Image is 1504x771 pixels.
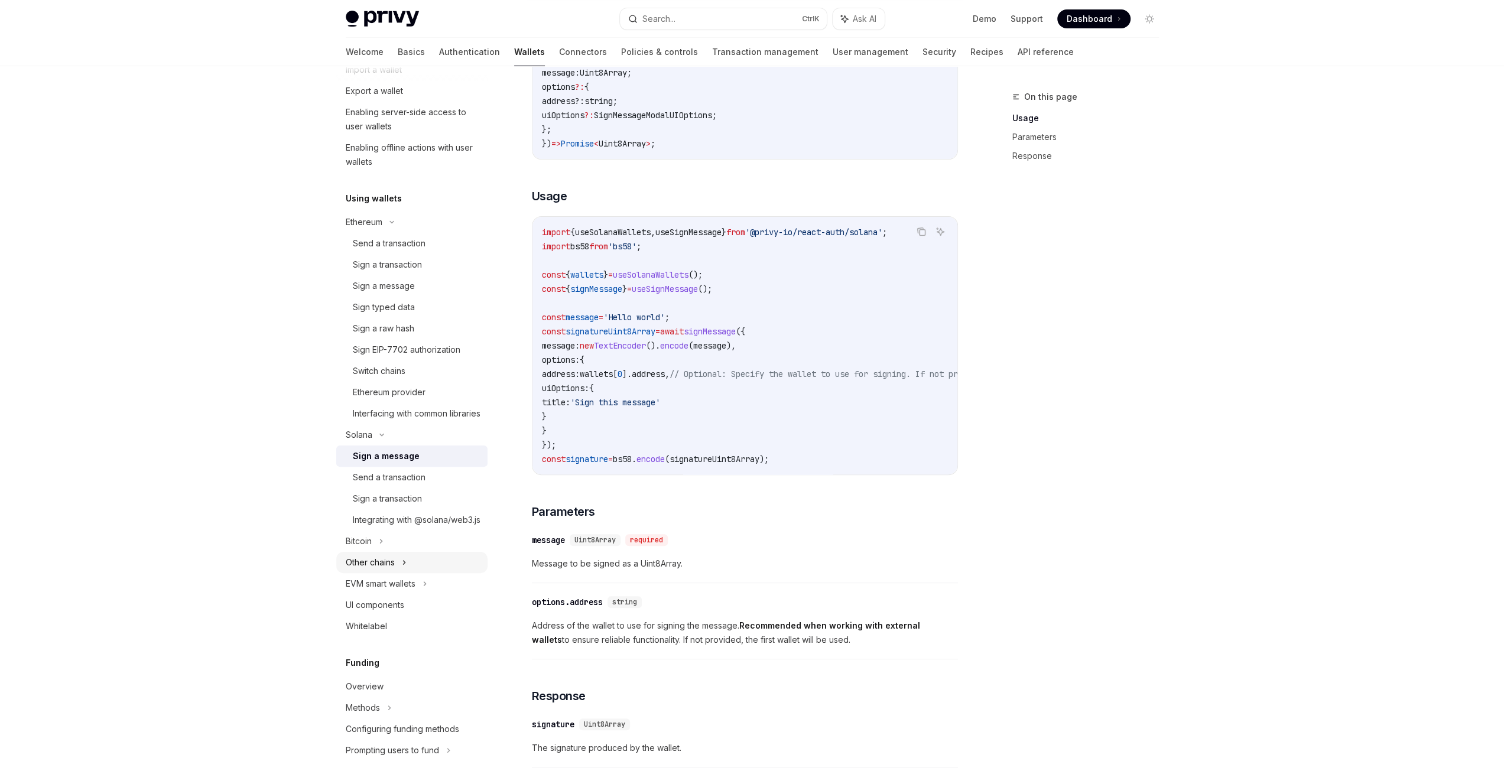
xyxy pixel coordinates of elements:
[688,269,703,280] span: ();
[594,340,646,351] span: TextEncoder
[684,326,736,337] span: signMessage
[599,138,646,149] span: Uint8Array
[336,676,488,697] a: Overview
[566,454,608,464] span: signature
[346,701,380,715] div: Methods
[346,11,419,27] img: light logo
[532,688,586,704] span: Response
[532,557,958,571] span: Message to be signed as a Uint8Array.
[613,269,688,280] span: useSolanaWallets
[542,227,570,238] span: import
[353,343,460,357] div: Sign EIP-7702 authorization
[1012,147,1168,165] a: Response
[353,364,405,378] div: Switch chains
[570,269,603,280] span: wallets
[665,312,670,323] span: ;
[1024,90,1077,104] span: On this page
[646,138,651,149] span: >
[1057,9,1131,28] a: Dashboard
[622,369,632,379] span: ].
[532,503,595,520] span: Parameters
[336,275,488,297] a: Sign a message
[1012,128,1168,147] a: Parameters
[665,369,670,379] span: ,
[612,597,637,607] span: string
[627,67,632,78] span: ;
[580,354,584,365] span: {
[726,340,736,351] span: ),
[542,284,566,294] span: const
[580,369,613,379] span: wallets
[603,269,608,280] span: }
[670,454,759,464] span: signatureUint8Array
[726,227,745,238] span: from
[336,594,488,616] a: UI components
[532,718,574,730] div: signature
[336,360,488,382] a: Switch chains
[346,577,415,591] div: EVM smart wallets
[346,555,395,570] div: Other chains
[542,369,580,379] span: address:
[336,80,488,102] a: Export a wallet
[580,340,594,351] span: new
[646,340,660,351] span: ().
[1012,109,1168,128] a: Usage
[542,397,570,408] span: title:
[346,191,402,206] h5: Using wallets
[613,454,632,464] span: bs58
[346,534,372,548] div: Bitcoin
[642,12,675,26] div: Search...
[655,227,722,238] span: useSignMessage
[336,616,488,637] a: Whitelabel
[336,488,488,509] a: Sign a transaction
[336,339,488,360] a: Sign EIP-7702 authorization
[398,38,425,66] a: Basics
[559,38,607,66] a: Connectors
[346,679,384,694] div: Overview
[580,67,627,78] span: Uint8Array
[346,656,379,670] h5: Funding
[933,224,948,239] button: Ask AI
[613,369,618,379] span: [
[655,326,660,337] span: =
[336,509,488,531] a: Integrating with @solana/web3.js
[542,67,580,78] span: message:
[566,312,599,323] span: message
[542,241,570,252] span: import
[914,224,929,239] button: Copy the contents from the code block
[584,96,613,106] span: string
[353,321,414,336] div: Sign a raw hash
[589,383,594,393] span: {
[566,284,570,294] span: {
[542,340,580,351] span: message:
[745,227,882,238] span: '@privy-io/react-auth/solana'
[722,227,726,238] span: }
[608,241,636,252] span: 'bs58'
[599,312,603,323] span: =
[336,233,488,254] a: Send a transaction
[584,82,589,92] span: {
[622,284,627,294] span: }
[853,13,876,25] span: Ask AI
[542,124,551,135] span: };
[336,137,488,173] a: Enabling offline actions with user wallets
[542,425,547,436] span: }
[802,14,820,24] span: Ctrl K
[542,82,575,92] span: options
[594,110,712,121] span: SignMessageModalUIOptions
[353,385,425,399] div: Ethereum provider
[542,110,584,121] span: uiOptions
[1067,13,1112,25] span: Dashboard
[632,454,636,464] span: .
[566,269,570,280] span: {
[580,96,584,106] span: :
[542,269,566,280] span: const
[346,141,480,169] div: Enabling offline actions with user wallets
[336,467,488,488] a: Send a transaction
[575,82,584,92] span: ?:
[970,38,1003,66] a: Recipes
[532,534,565,546] div: message
[346,428,372,442] div: Solana
[833,8,885,30] button: Ask AI
[574,535,616,545] span: Uint8Array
